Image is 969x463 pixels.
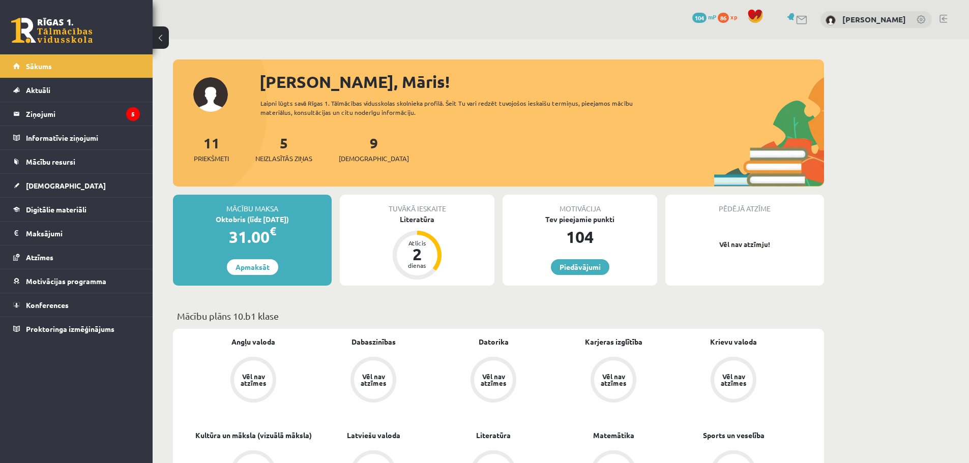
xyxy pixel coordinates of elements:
div: Vēl nav atzīmes [359,373,388,386]
div: dienas [402,262,432,268]
span: € [270,224,276,238]
div: 104 [503,225,657,249]
a: Datorika [479,336,509,347]
div: Laipni lūgts savā Rīgas 1. Tālmācības vidusskolas skolnieka profilā. Šeit Tu vari redzēt tuvojošo... [260,99,651,117]
div: Pēdējā atzīme [665,195,824,214]
div: 31.00 [173,225,332,249]
a: Vēl nav atzīmes [193,357,313,405]
div: Vēl nav atzīmes [239,373,268,386]
div: Tuvākā ieskaite [340,195,494,214]
a: Motivācijas programma [13,269,140,293]
a: Ziņojumi5 [13,102,140,126]
a: Piedāvājumi [551,259,609,275]
div: Atlicis [402,240,432,246]
a: Konferences [13,293,140,317]
a: Kultūra un māksla (vizuālā māksla) [195,430,312,441]
p: Mācību plāns 10.b1 klase [177,309,820,323]
a: Rīgas 1. Tālmācības vidusskola [11,18,93,43]
a: Krievu valoda [710,336,757,347]
a: Vēl nav atzīmes [313,357,433,405]
a: Dabaszinības [351,336,396,347]
div: [PERSON_NAME], Māris! [259,70,824,94]
a: Apmaksāt [227,259,278,275]
p: Vēl nav atzīmju! [670,239,819,250]
span: Proktoringa izmēģinājums [26,324,114,333]
span: Sākums [26,61,52,71]
a: Literatūra Atlicis 2 dienas [340,214,494,281]
a: 104 mP [692,13,716,21]
span: Neizlasītās ziņas [255,153,312,164]
span: Digitālie materiāli [26,205,86,214]
a: Mācību resursi [13,150,140,173]
a: Matemātika [593,430,634,441]
span: mP [708,13,716,21]
div: Mācību maksa [173,195,332,214]
span: xp [730,13,737,21]
div: Literatūra [340,214,494,225]
span: Motivācijas programma [26,276,106,286]
span: Atzīmes [26,253,53,262]
a: Sports un veselība [703,430,765,441]
img: Māris Kalniņš [826,15,836,25]
a: Vēl nav atzīmes [433,357,553,405]
i: 5 [126,107,140,121]
span: [DEMOGRAPHIC_DATA] [26,181,106,190]
div: Motivācija [503,195,657,214]
a: Proktoringa izmēģinājums [13,317,140,341]
a: Karjeras izglītība [585,336,642,347]
div: Oktobris (līdz [DATE]) [173,214,332,225]
span: [DEMOGRAPHIC_DATA] [339,153,409,164]
a: 11Priekšmeti [194,134,229,164]
a: Sākums [13,54,140,78]
a: Vēl nav atzīmes [553,357,673,405]
legend: Informatīvie ziņojumi [26,126,140,149]
legend: Maksājumi [26,222,140,245]
span: 86 [718,13,729,23]
legend: Ziņojumi [26,102,140,126]
a: Atzīmes [13,245,140,269]
span: Priekšmeti [194,153,229,164]
span: Aktuāli [26,85,50,95]
a: [PERSON_NAME] [842,14,906,24]
a: 86 xp [718,13,742,21]
a: [DEMOGRAPHIC_DATA] [13,174,140,197]
a: Literatūra [476,430,511,441]
div: Tev pieejamie punkti [503,214,657,225]
span: 104 [692,13,707,23]
a: Vēl nav atzīmes [673,357,794,405]
span: Mācību resursi [26,157,75,166]
a: Informatīvie ziņojumi [13,126,140,149]
div: Vēl nav atzīmes [719,373,748,386]
div: 2 [402,246,432,262]
div: Vēl nav atzīmes [599,373,628,386]
a: Latviešu valoda [347,430,400,441]
a: Aktuāli [13,78,140,102]
a: 5Neizlasītās ziņas [255,134,312,164]
a: Maksājumi [13,222,140,245]
a: Digitālie materiāli [13,198,140,221]
div: Vēl nav atzīmes [479,373,508,386]
a: 9[DEMOGRAPHIC_DATA] [339,134,409,164]
span: Konferences [26,300,69,310]
a: Angļu valoda [231,336,275,347]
